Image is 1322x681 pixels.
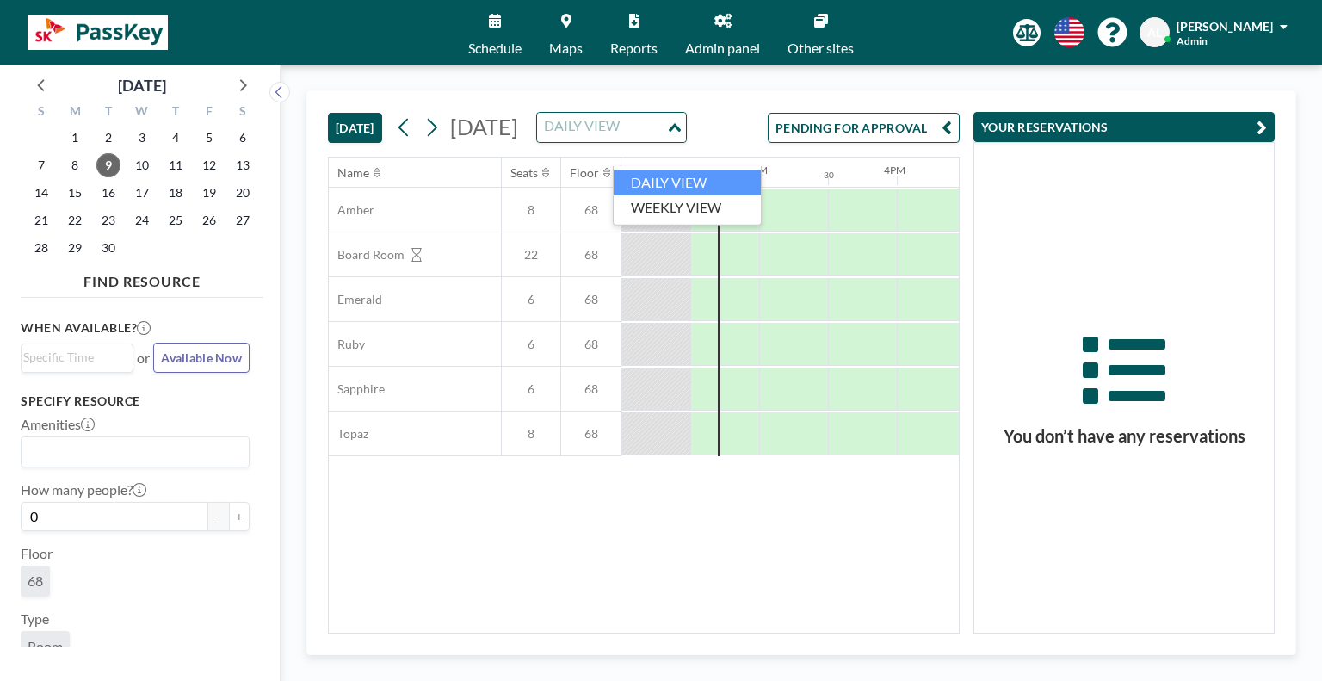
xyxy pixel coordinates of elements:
div: 4PM [884,164,905,176]
div: S [25,102,59,124]
span: Tuesday, September 9, 2025 [96,153,120,177]
span: Wednesday, September 3, 2025 [130,126,154,150]
span: Tuesday, September 23, 2025 [96,208,120,232]
div: F [192,102,225,124]
span: Saturday, September 13, 2025 [231,153,255,177]
input: Search for option [539,116,664,139]
span: 68 [561,247,621,263]
span: Wednesday, September 17, 2025 [130,181,154,205]
div: Name [337,165,369,181]
span: Tuesday, September 30, 2025 [96,236,120,260]
span: Wednesday, September 24, 2025 [130,208,154,232]
span: or [137,350,150,367]
button: - [208,502,229,531]
span: Monday, September 15, 2025 [63,181,87,205]
div: M [59,102,92,124]
input: Search for option [23,441,239,463]
span: Sapphire [329,381,385,397]
div: S [225,102,259,124]
label: Type [21,610,49,628]
span: Sunday, September 21, 2025 [29,208,53,232]
span: [DATE] [450,114,518,139]
div: Seats [510,165,538,181]
span: Amber [329,202,374,218]
h3: You don’t have any reservations [974,425,1274,447]
span: Schedule [468,41,522,55]
span: Ruby [329,337,365,352]
span: 6 [502,292,560,307]
button: [DATE] [328,113,382,143]
button: Available Now [153,343,250,373]
div: W [126,102,159,124]
span: Wednesday, September 10, 2025 [130,153,154,177]
div: Floor [570,165,599,181]
span: Board Room [329,247,405,263]
span: Saturday, September 27, 2025 [231,208,255,232]
span: 68 [561,426,621,442]
span: Friday, September 19, 2025 [197,181,221,205]
img: organization-logo [28,15,168,50]
span: Monday, September 1, 2025 [63,126,87,150]
span: Room [28,638,63,655]
span: Friday, September 26, 2025 [197,208,221,232]
span: Emerald [329,292,382,307]
span: Thursday, September 4, 2025 [164,126,188,150]
div: Search for option [22,437,249,467]
span: 22 [502,247,560,263]
button: PENDING FOR APPROVAL [768,113,960,143]
h3: Specify resource [21,393,250,409]
span: 6 [502,337,560,352]
label: How many people? [21,481,146,498]
span: Other sites [788,41,854,55]
span: 8 [502,202,560,218]
span: Monday, September 8, 2025 [63,153,87,177]
button: + [229,502,250,531]
button: YOUR RESERVATIONS [973,112,1275,142]
span: 6 [502,381,560,397]
span: Admin [1177,34,1208,47]
span: Available Now [161,350,242,365]
span: AL [1147,25,1162,40]
span: [PERSON_NAME] [1177,19,1273,34]
div: T [158,102,192,124]
span: 68 [561,381,621,397]
span: Admin panel [685,41,760,55]
span: Thursday, September 25, 2025 [164,208,188,232]
span: Friday, September 5, 2025 [197,126,221,150]
span: 8 [502,426,560,442]
span: Sunday, September 14, 2025 [29,181,53,205]
span: Saturday, September 20, 2025 [231,181,255,205]
div: Search for option [22,344,133,370]
span: Friday, September 12, 2025 [197,153,221,177]
span: Maps [549,41,583,55]
div: 3PM [746,164,768,176]
span: Tuesday, September 16, 2025 [96,181,120,205]
span: Reports [610,41,658,55]
div: T [92,102,126,124]
span: Sunday, September 28, 2025 [29,236,53,260]
span: Topaz [329,426,368,442]
span: Thursday, September 11, 2025 [164,153,188,177]
span: Monday, September 29, 2025 [63,236,87,260]
label: Amenities [21,416,95,433]
span: Monday, September 22, 2025 [63,208,87,232]
div: Search for option [537,113,686,142]
span: Thursday, September 18, 2025 [164,181,188,205]
span: 68 [28,573,43,590]
span: 68 [561,337,621,352]
span: Tuesday, September 2, 2025 [96,126,120,150]
label: Floor [21,545,53,562]
span: 68 [561,202,621,218]
input: Search for option [23,348,123,367]
div: 30 [824,170,834,181]
li: WEEKLY VIEW [614,195,761,220]
li: DAILY VIEW [614,170,761,195]
span: 68 [561,292,621,307]
span: Saturday, September 6, 2025 [231,126,255,150]
h4: FIND RESOURCE [21,266,263,290]
div: [DATE] [118,73,166,97]
span: Sunday, September 7, 2025 [29,153,53,177]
